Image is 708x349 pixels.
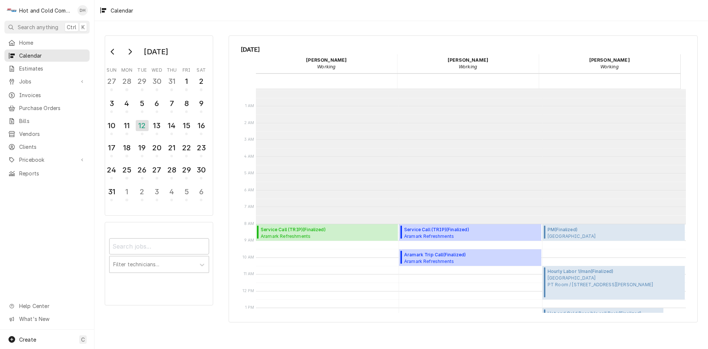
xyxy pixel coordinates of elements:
span: Home [19,39,86,47]
span: Purchase Orders [19,104,86,112]
div: Service Call (TRIP)(Finalized)Aramark RefreshmentsMain Warehouse / [STREET_ADDRESS][PERSON_NAME] [399,224,541,241]
div: [Service] Service Call (TRIP) Aramark Refreshments Main Warehouse / 3334 Catalina Dr, Chamblee, G... [399,224,541,241]
span: 2 AM [242,120,256,126]
div: Calendar Calendar [229,35,698,322]
a: Go to Help Center [4,300,90,312]
div: 27 [151,164,163,175]
span: Create [19,336,36,343]
div: 28 [166,164,177,175]
span: Aramark Refreshments Main Warehouse / [STREET_ADDRESS][PERSON_NAME] [404,233,525,239]
div: Service Call (TRIP)(Finalized)Aramark RefreshmentsMain Warehouse / [STREET_ADDRESS][PERSON_NAME] [256,224,398,241]
span: 9 AM [242,237,256,243]
span: 12 PM [241,288,256,294]
div: 19 [136,142,148,153]
a: Home [4,37,90,49]
div: 22 [181,142,192,153]
button: Go to previous month [105,46,120,58]
span: Ctrl [67,23,76,31]
span: 1 AM [243,103,256,109]
span: Help Center [19,302,85,310]
div: 31 [106,186,117,197]
span: [DATE] [241,45,686,54]
div: 29 [136,76,148,87]
span: Aramark Refreshments Main Warehouse / [STREET_ADDRESS][PERSON_NAME] [261,233,382,239]
th: Friday [179,65,194,73]
div: 16 [195,120,207,131]
div: 26 [136,164,148,175]
span: Service Call (TRIP) ( Finalized ) [261,226,382,233]
div: [Service] PM Whitefield Academy Atheletic Center Dining / 1 Whitefield Academy Dr., Mableton, Geo... [542,224,685,241]
th: Thursday [164,65,179,73]
span: 10 AM [241,254,256,260]
strong: [PERSON_NAME] [448,57,488,63]
div: 1 [181,76,192,87]
div: Calendar Filters [105,222,213,305]
a: Reports [4,167,90,179]
div: 2 [136,186,148,197]
button: Search anythingCtrlK [4,21,90,34]
th: Saturday [194,65,209,73]
div: Daryl Harris - Working [256,54,398,73]
div: 7 [166,98,177,109]
span: Calendar [19,52,86,59]
div: 5 [136,98,148,109]
div: 25 [121,164,132,175]
a: Purchase Orders [4,102,90,114]
span: Pricebook [19,156,75,164]
span: Reports [19,170,86,177]
div: Calendar Filters [109,232,209,281]
div: [Service] Hot and Cold Possible call Back Oglethorpe University Dining, Atlanta, ga ID: JOB-926 S... [542,308,663,342]
div: 30 [151,76,163,87]
a: Clients [4,141,90,153]
a: Go to Jobs [4,75,90,88]
span: 11 AM [242,271,256,277]
div: 13 [151,120,163,131]
div: [Service] Service Call (TRIP) Aramark Refreshments Main Warehouse / 3334 Catalina Dr, Chamblee, G... [256,224,398,241]
div: 1 [121,186,132,197]
th: Monday [119,65,135,73]
span: 6 AM [242,187,256,193]
span: Aramark Refreshments SHOP REPAIR / [STREET_ADDRESS] [404,258,483,264]
div: DH [77,5,88,16]
a: Go to What's New [4,313,90,325]
button: Go to next month [122,46,137,58]
span: [GEOGRAPHIC_DATA] PT Room / [STREET_ADDRESS][PERSON_NAME] [548,275,653,288]
th: Sunday [104,65,119,73]
em: Working [600,64,619,69]
a: Go to Pricebook [4,154,90,166]
div: 27 [106,76,117,87]
div: 8 [181,98,192,109]
a: Estimates [4,62,90,75]
div: 15 [181,120,192,131]
div: Daryl Harris's Avatar [77,5,88,16]
div: 24 [106,164,117,175]
div: 29 [181,164,192,175]
div: 21 [166,142,177,153]
span: Service Call (TRIP) ( Finalized ) [404,226,525,233]
span: PM ( Finalized ) [548,226,671,233]
div: Hot and Cold Commercial Kitchens, Inc.'s Avatar [7,5,17,16]
div: Hot and Cold Commercial Kitchens, Inc. [19,7,73,14]
span: Search anything [18,23,58,31]
span: 8 AM [242,221,256,227]
span: Estimates [19,65,86,72]
div: 3 [106,98,117,109]
div: 9 [195,98,207,109]
span: K [81,23,85,31]
div: PM(Finalized)[GEOGRAPHIC_DATA]Atheletic Center Dining / [STREET_ADDRESS][US_STATE] [542,224,685,241]
span: Invoices [19,91,86,99]
div: 20 [151,142,163,153]
span: 7 AM [243,204,256,210]
div: 12 [136,120,149,131]
div: [Service] Hourly Labor 1/man Whitefield Academy PT Room / 1 Whitefield Dr SE, Mableton, GA 30126 ... [542,266,685,300]
div: Jason Thomason - Working [539,54,680,73]
strong: [PERSON_NAME] [306,57,347,63]
div: 18 [121,142,132,153]
span: 1 PM [243,305,256,311]
div: 4 [166,186,177,197]
div: 17 [106,142,117,153]
div: 30 [195,164,207,175]
div: 4 [121,98,132,109]
span: Hot and Cold Possible call Back ( Finalized ) [548,310,662,317]
div: Aramark Trip Call(Finalized)Aramark RefreshmentsSHOP REPAIR / [STREET_ADDRESS] [399,249,541,266]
